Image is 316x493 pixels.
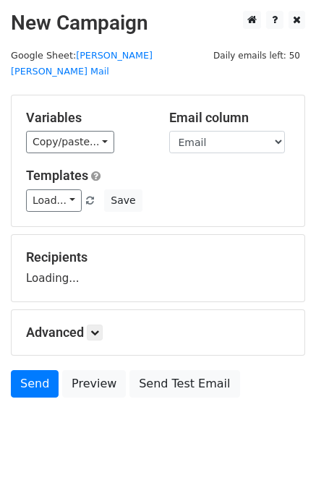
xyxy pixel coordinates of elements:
[208,50,305,61] a: Daily emails left: 50
[169,110,291,126] h5: Email column
[208,48,305,64] span: Daily emails left: 50
[26,249,290,265] h5: Recipients
[104,189,142,212] button: Save
[11,50,153,77] a: [PERSON_NAME] [PERSON_NAME] Mail
[62,370,126,398] a: Preview
[11,370,59,398] a: Send
[26,168,88,183] a: Templates
[26,131,114,153] a: Copy/paste...
[26,189,82,212] a: Load...
[26,249,290,287] div: Loading...
[129,370,239,398] a: Send Test Email
[26,325,290,340] h5: Advanced
[11,50,153,77] small: Google Sheet:
[26,110,148,126] h5: Variables
[11,11,305,35] h2: New Campaign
